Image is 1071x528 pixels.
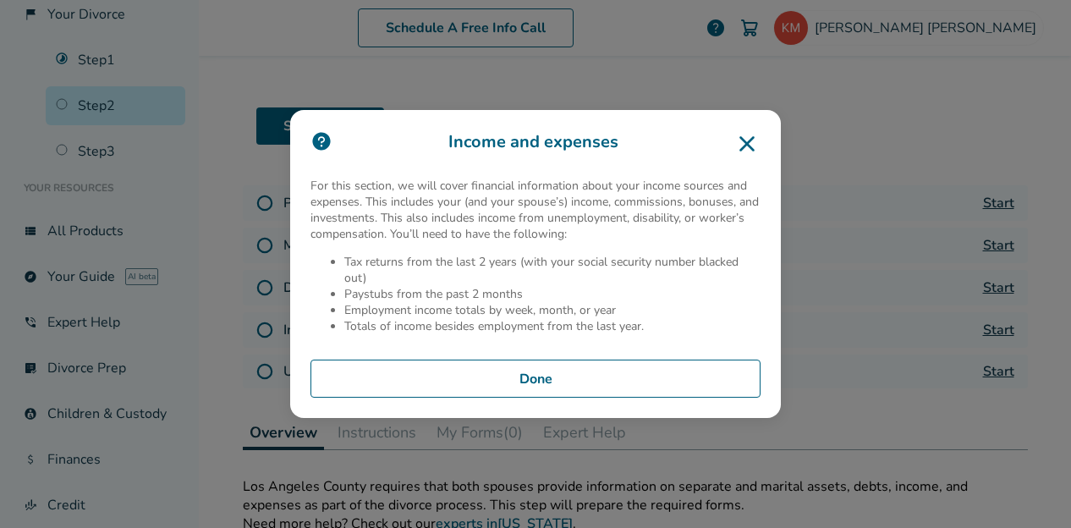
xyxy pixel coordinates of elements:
[344,318,761,334] li: Totals of income besides employment from the last year.
[310,178,761,242] p: For this section, we will cover financial information about your income sources and expenses. Thi...
[344,286,761,302] li: Paystubs from the past 2 months
[344,254,761,286] li: Tax returns from the last 2 years (with your social security number blacked out)
[310,130,332,152] img: icon
[986,447,1071,528] iframe: Chat Widget
[344,302,761,318] li: Employment income totals by week, month, or year
[310,130,761,157] h3: Income and expenses
[310,360,761,399] button: Done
